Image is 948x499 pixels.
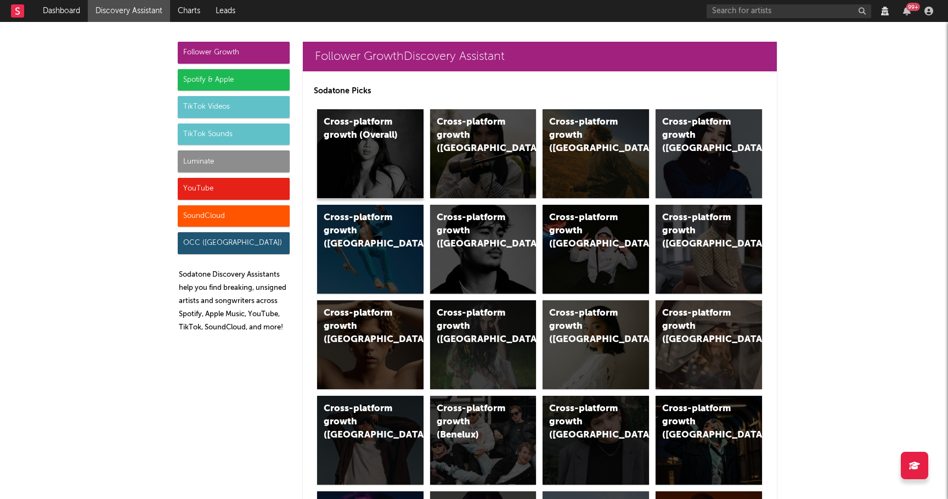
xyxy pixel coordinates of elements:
[656,109,762,198] a: Cross-platform growth ([GEOGRAPHIC_DATA])
[549,307,624,346] div: Cross-platform growth ([GEOGRAPHIC_DATA])
[656,300,762,389] a: Cross-platform growth ([GEOGRAPHIC_DATA])
[707,4,871,18] input: Search for artists
[324,307,398,346] div: Cross-platform growth ([GEOGRAPHIC_DATA])
[178,69,290,91] div: Spotify & Apple
[543,109,649,198] a: Cross-platform growth ([GEOGRAPHIC_DATA])
[178,150,290,172] div: Luminate
[437,307,511,346] div: Cross-platform growth ([GEOGRAPHIC_DATA])
[906,3,920,11] div: 99 +
[178,178,290,200] div: YouTube
[437,211,511,251] div: Cross-platform growth ([GEOGRAPHIC_DATA])
[317,205,424,294] a: Cross-platform growth ([GEOGRAPHIC_DATA])
[178,232,290,254] div: OCC ([GEOGRAPHIC_DATA])
[662,116,737,155] div: Cross-platform growth ([GEOGRAPHIC_DATA])
[317,396,424,485] a: Cross-platform growth ([GEOGRAPHIC_DATA])
[543,205,649,294] a: Cross-platform growth ([GEOGRAPHIC_DATA]/GSA)
[430,109,537,198] a: Cross-platform growth ([GEOGRAPHIC_DATA])
[430,300,537,389] a: Cross-platform growth ([GEOGRAPHIC_DATA])
[662,402,737,442] div: Cross-platform growth ([GEOGRAPHIC_DATA])
[314,85,766,98] p: Sodatone Picks
[178,124,290,145] div: TikTok Sounds
[324,116,398,142] div: Cross-platform growth (Overall)
[549,211,624,251] div: Cross-platform growth ([GEOGRAPHIC_DATA]/GSA)
[178,205,290,227] div: SoundCloud
[543,300,649,389] a: Cross-platform growth ([GEOGRAPHIC_DATA])
[324,211,398,251] div: Cross-platform growth ([GEOGRAPHIC_DATA])
[903,7,911,15] button: 99+
[317,109,424,198] a: Cross-platform growth (Overall)
[549,116,624,155] div: Cross-platform growth ([GEOGRAPHIC_DATA])
[324,402,398,442] div: Cross-platform growth ([GEOGRAPHIC_DATA])
[179,268,290,334] p: Sodatone Discovery Assistants help you find breaking, unsigned artists and songwriters across Spo...
[430,396,537,485] a: Cross-platform growth (Benelux)
[543,396,649,485] a: Cross-platform growth ([GEOGRAPHIC_DATA])
[437,116,511,155] div: Cross-platform growth ([GEOGRAPHIC_DATA])
[662,307,737,346] div: Cross-platform growth ([GEOGRAPHIC_DATA])
[317,300,424,389] a: Cross-platform growth ([GEOGRAPHIC_DATA])
[178,96,290,118] div: TikTok Videos
[656,205,762,294] a: Cross-platform growth ([GEOGRAPHIC_DATA])
[178,42,290,64] div: Follower Growth
[656,396,762,485] a: Cross-platform growth ([GEOGRAPHIC_DATA])
[303,42,777,71] a: Follower GrowthDiscovery Assistant
[549,402,624,442] div: Cross-platform growth ([GEOGRAPHIC_DATA])
[430,205,537,294] a: Cross-platform growth ([GEOGRAPHIC_DATA])
[437,402,511,442] div: Cross-platform growth (Benelux)
[662,211,737,251] div: Cross-platform growth ([GEOGRAPHIC_DATA])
